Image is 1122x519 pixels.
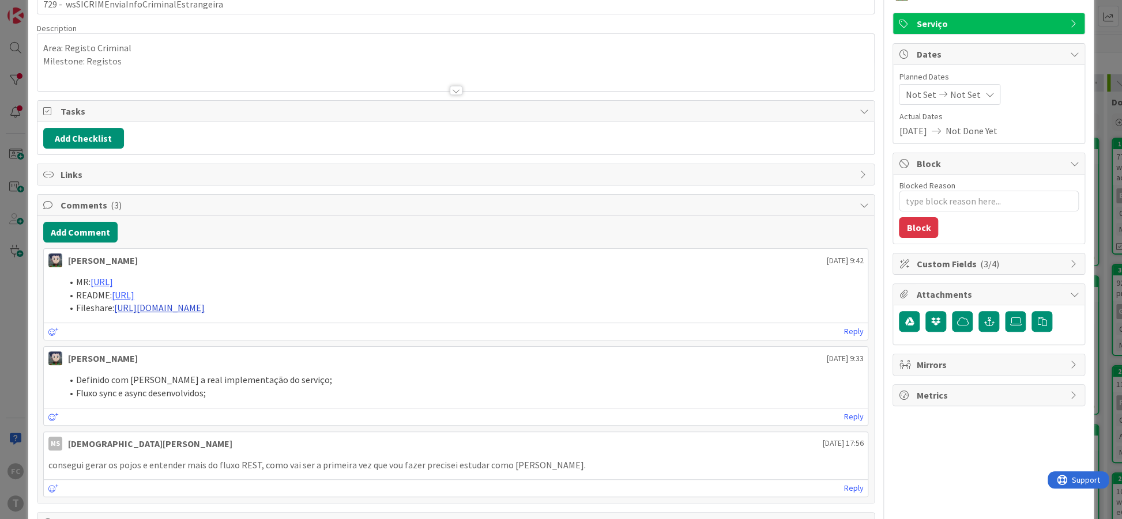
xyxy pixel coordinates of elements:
span: Description [37,23,77,33]
li: Definido com [PERSON_NAME] a real implementação do serviço; [62,373,864,387]
span: [DATE] 17:56 [822,437,863,449]
span: Mirrors [916,358,1064,372]
div: MS [48,437,62,450]
div: [PERSON_NAME] [68,351,138,365]
img: LS [48,351,62,365]
p: Area: Registo Criminal [43,41,869,55]
p: consegui gerar os pojos e entender mais do fluxo REST, como vai ser a primeira vez que vou fazer ... [48,459,864,472]
a: [URL][DOMAIN_NAME] [114,302,205,313]
span: Planned Dates [899,71,1079,83]
span: Actual Dates [899,111,1079,123]
li: Fileshare: [62,301,864,315]
a: Reply [844,324,863,339]
li: Fluxo sync e async desenvolvidos; [62,387,864,400]
div: [PERSON_NAME] [68,253,138,267]
li: MR: [62,275,864,289]
span: [DATE] 9:33 [826,353,863,365]
span: ( 3/4 ) [980,258,999,270]
button: Add Checklist [43,128,124,149]
span: Not Set [905,88,936,101]
span: Attachments [916,287,1064,301]
span: Metrics [916,388,1064,402]
span: Tasks [61,104,854,118]
span: [DATE] 9:42 [826,255,863,267]
a: Reply [844,481,863,495]
span: Not Set [950,88,980,101]
p: Milestone: Registos [43,55,869,68]
span: Dates [916,47,1064,61]
span: Not Done Yet [945,124,997,138]
span: Links [61,168,854,181]
span: Support [24,2,52,16]
a: [URL] [112,289,134,301]
span: Serviço [916,17,1064,31]
a: [URL] [91,276,113,287]
a: Reply [844,410,863,424]
span: ( 3 ) [111,199,122,211]
div: [DEMOGRAPHIC_DATA][PERSON_NAME] [68,437,232,450]
button: Add Comment [43,222,118,243]
span: [DATE] [899,124,927,138]
span: Block [916,157,1064,171]
button: Block [899,217,938,238]
span: Custom Fields [916,257,1064,271]
img: LS [48,253,62,267]
label: Blocked Reason [899,180,955,191]
span: Comments [61,198,854,212]
li: README: [62,289,864,302]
